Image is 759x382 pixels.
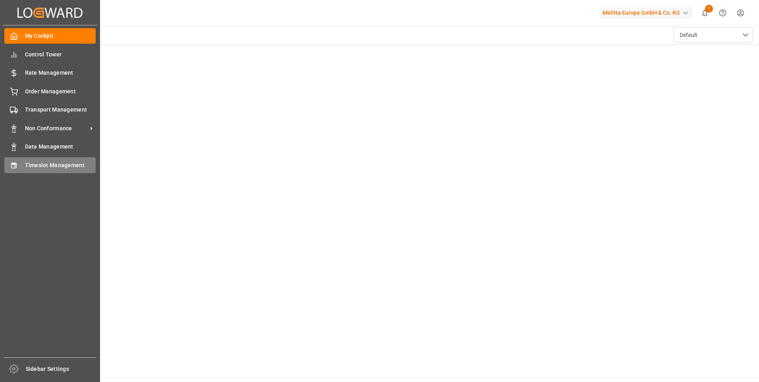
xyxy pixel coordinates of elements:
[25,87,96,96] span: Order Management
[26,365,97,373] span: Sidebar Settings
[599,7,693,19] div: Melitta Europa GmbH & Co. KG
[25,106,96,114] span: Transport Management
[25,69,96,77] span: Rate Management
[25,32,96,40] span: My Cockpit
[25,161,96,170] span: Timeslot Management
[25,50,96,59] span: Control Tower
[714,4,732,22] button: Help Center
[4,157,96,173] a: Timeslot Management
[696,4,714,22] button: show 1 new notifications
[4,83,96,99] a: Order Management
[25,143,96,151] span: Data Management
[674,27,753,42] button: open menu
[25,124,88,133] span: Non Conformance
[599,5,696,20] button: Melitta Europa GmbH & Co. KG
[4,65,96,81] a: Rate Management
[680,31,697,39] span: Default
[4,28,96,44] a: My Cockpit
[4,102,96,118] a: Transport Management
[4,46,96,62] a: Control Tower
[4,139,96,154] a: Data Management
[705,5,713,13] span: 1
